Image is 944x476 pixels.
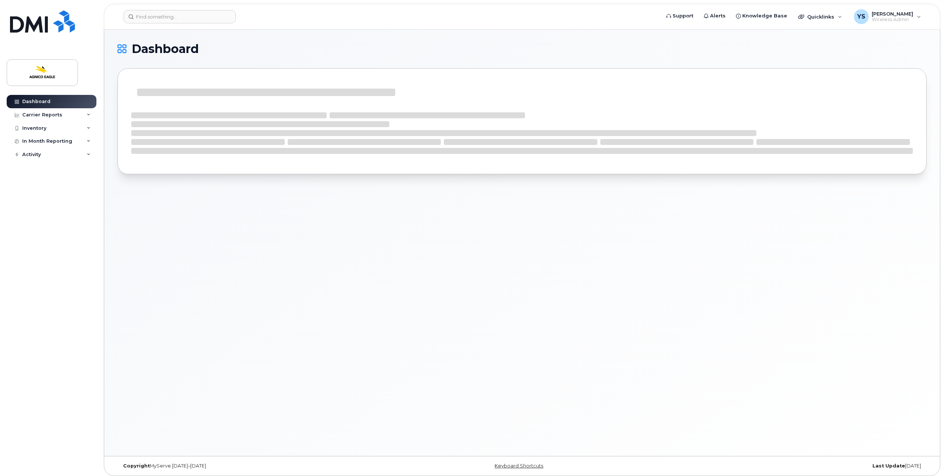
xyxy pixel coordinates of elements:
[872,463,905,469] strong: Last Update
[123,463,150,469] strong: Copyright
[495,463,543,469] a: Keyboard Shortcuts
[118,463,387,469] div: MyServe [DATE]–[DATE]
[657,463,927,469] div: [DATE]
[132,43,199,54] span: Dashboard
